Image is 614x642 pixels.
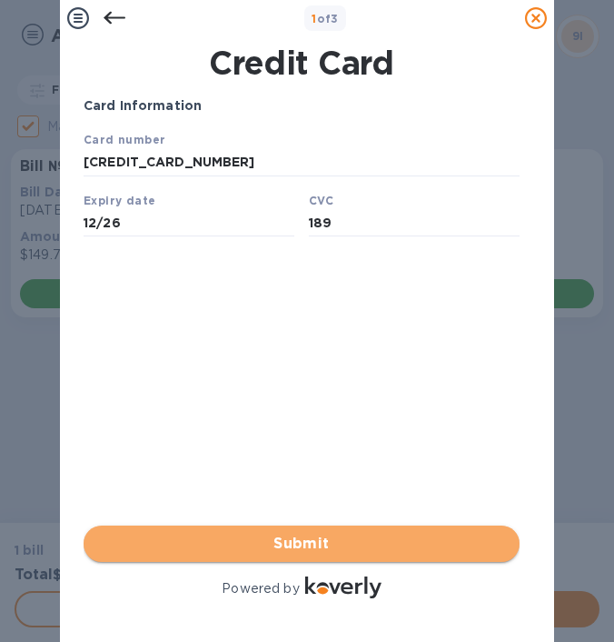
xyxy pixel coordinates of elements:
[312,12,316,25] span: 1
[84,98,202,113] b: Card Information
[305,577,381,598] img: Logo
[312,12,339,25] b: of 3
[84,130,520,238] iframe: Your browser does not support iframes
[98,533,505,555] span: Submit
[222,579,299,598] p: Powered by
[76,44,527,82] h1: Credit Card
[84,526,520,562] button: Submit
